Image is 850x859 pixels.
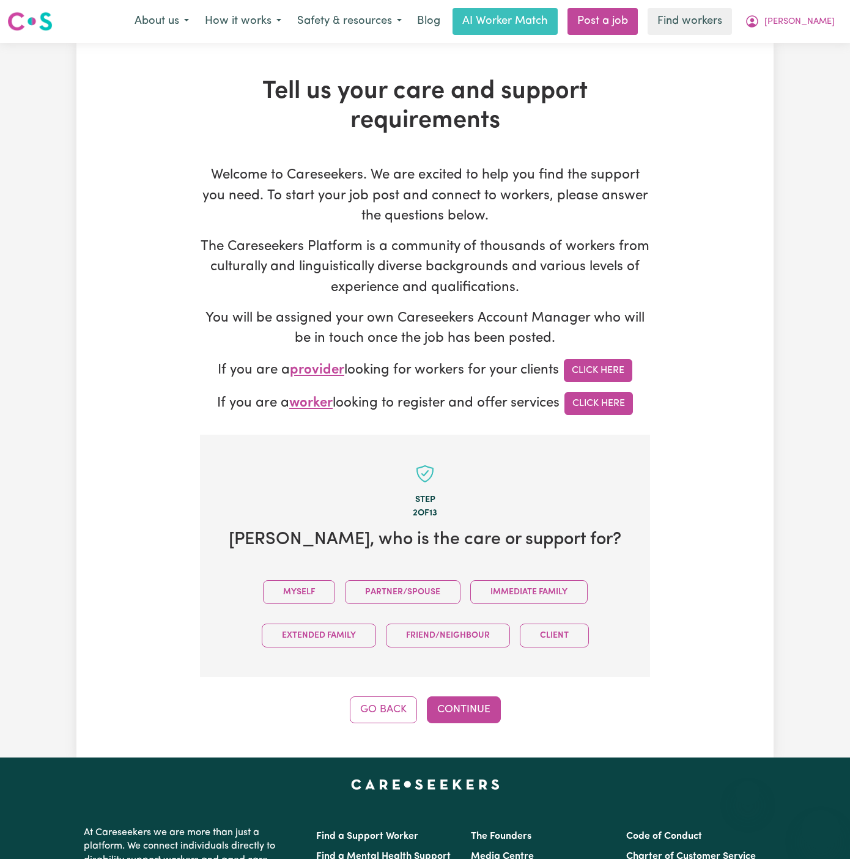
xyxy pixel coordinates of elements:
p: Welcome to Careseekers. We are excited to help you find the support you need. To start your job p... [200,165,650,227]
button: My Account [737,9,843,34]
button: Go Back [350,696,417,723]
button: Extended Family [262,624,376,647]
a: Post a job [567,8,638,35]
a: Code of Conduct [626,831,702,841]
iframe: Button to launch messaging window [801,810,840,849]
iframe: Close message [736,781,760,805]
button: Immediate Family [470,580,588,604]
button: About us [127,9,197,34]
h2: [PERSON_NAME] , who is the care or support for? [220,529,630,551]
h1: Tell us your care and support requirements [200,77,650,136]
p: If you are a looking to register and offer services [200,392,650,415]
a: AI Worker Match [453,8,558,35]
p: The Careseekers Platform is a community of thousands of workers from culturally and linguisticall... [200,237,650,298]
a: Careseekers logo [7,7,53,35]
span: [PERSON_NAME] [764,15,835,29]
p: You will be assigned your own Careseekers Account Manager who will be in touch once the job has b... [200,308,650,349]
button: Partner/Spouse [345,580,460,604]
a: Find workers [648,8,732,35]
div: 2 of 13 [220,506,630,520]
button: Client [520,624,589,647]
span: worker [289,396,333,410]
button: Safety & resources [289,9,410,34]
img: Careseekers logo [7,10,53,32]
a: Careseekers home page [351,780,500,789]
button: Myself [263,580,335,604]
p: If you are a looking for workers for your clients [200,359,650,382]
div: Step [220,493,630,507]
button: How it works [197,9,289,34]
a: Click Here [564,392,633,415]
a: Click Here [564,359,632,382]
button: Friend/Neighbour [386,624,510,647]
a: Find a Support Worker [316,831,418,841]
a: The Founders [471,831,531,841]
a: Blog [410,8,448,35]
span: provider [290,363,344,377]
button: Continue [427,696,501,723]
